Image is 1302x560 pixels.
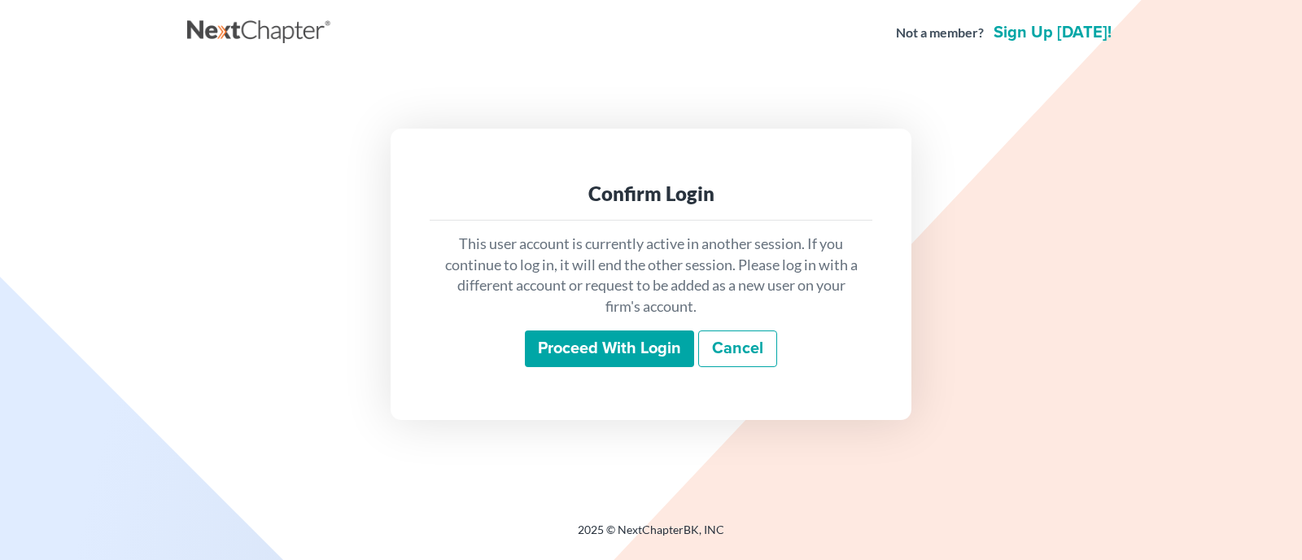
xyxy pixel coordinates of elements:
p: This user account is currently active in another session. If you continue to log in, it will end ... [443,234,859,317]
a: Sign up [DATE]! [990,24,1115,41]
input: Proceed with login [525,330,694,368]
div: 2025 © NextChapterBK, INC [187,522,1115,551]
div: Confirm Login [443,181,859,207]
strong: Not a member? [896,24,984,42]
a: Cancel [698,330,777,368]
